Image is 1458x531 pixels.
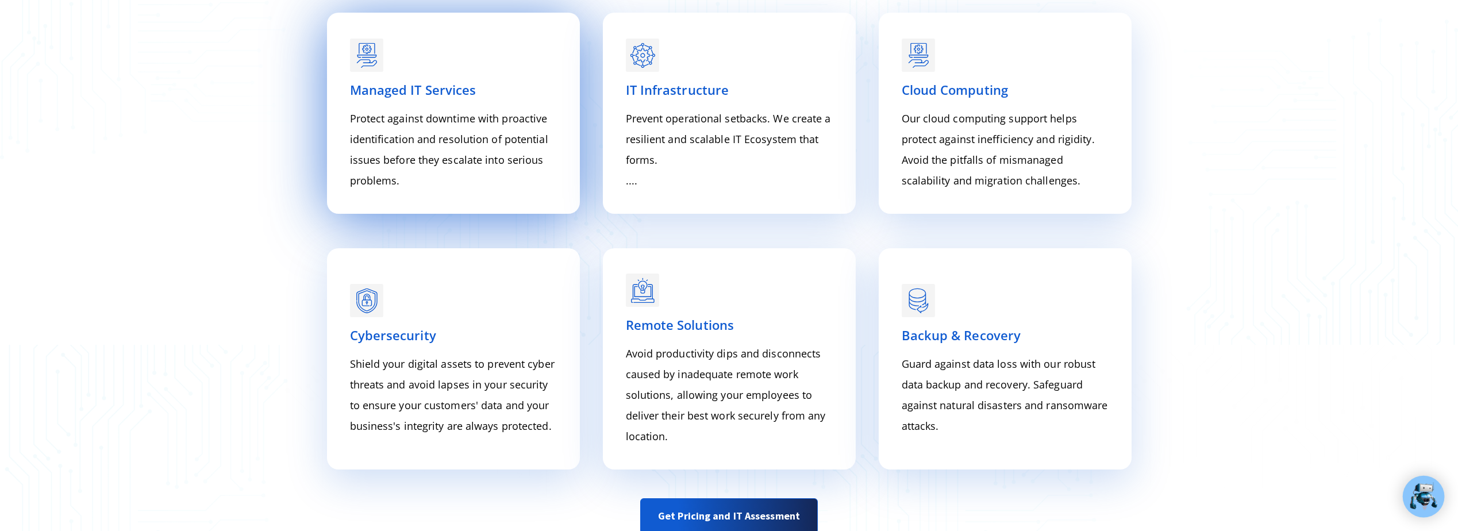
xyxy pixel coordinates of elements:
[902,108,1109,191] p: Our cloud computing support helps protect against inefficiency and rigidity. Avoid the pitfalls o...
[350,326,436,344] span: Cybersecurity
[658,505,800,528] span: Get Pricing and IT Assessment
[350,353,557,436] p: Shield your digital assets to prevent cyber threats and avoid lapses in your security to ensure y...
[902,353,1109,436] p: Guard against data loss with our robust data backup and recovery. Safeguard against natural disas...
[350,108,557,191] p: Protect against downtime with proactive identification and resolution of potential issues before ...
[902,81,1009,98] span: Cloud Computing
[626,343,833,447] p: Avoid productivity dips and disconnects caused by inadequate remote work solutions, allowing your...
[626,81,729,98] span: IT Infrastructure
[626,316,734,333] span: Remote Solutions
[350,81,476,98] span: Managed IT Services
[902,326,1021,344] span: Backup & Recovery
[626,108,833,191] p: Prevent operational setbacks. We create a resilient and scalable IT Ecosystem that forms. ....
